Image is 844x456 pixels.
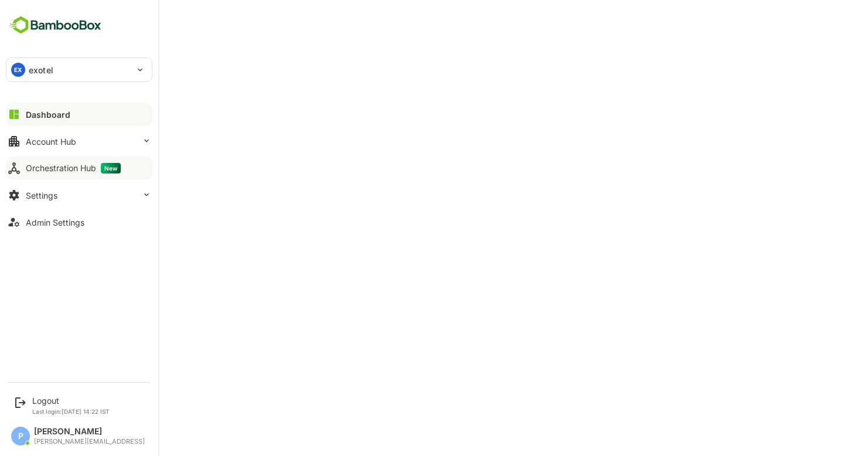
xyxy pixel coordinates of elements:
div: Logout [32,396,110,406]
p: Last login: [DATE] 14:22 IST [32,408,110,415]
div: EX [11,63,25,77]
button: Orchestration HubNew [6,156,152,180]
div: Admin Settings [26,217,84,227]
div: Settings [26,190,57,200]
button: Settings [6,183,152,207]
div: P [11,427,30,445]
div: [PERSON_NAME][EMAIL_ADDRESS] [34,438,145,445]
button: Dashboard [6,103,152,126]
div: Orchestration Hub [26,163,121,173]
div: [PERSON_NAME] [34,427,145,437]
p: exotel [29,64,53,76]
div: Dashboard [26,110,70,120]
div: EXexotel [6,58,152,81]
span: New [101,163,121,173]
button: Account Hub [6,130,152,153]
img: BambooboxFullLogoMark.5f36c76dfaba33ec1ec1367b70bb1252.svg [6,14,105,36]
div: Account Hub [26,137,76,147]
button: Admin Settings [6,210,152,234]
